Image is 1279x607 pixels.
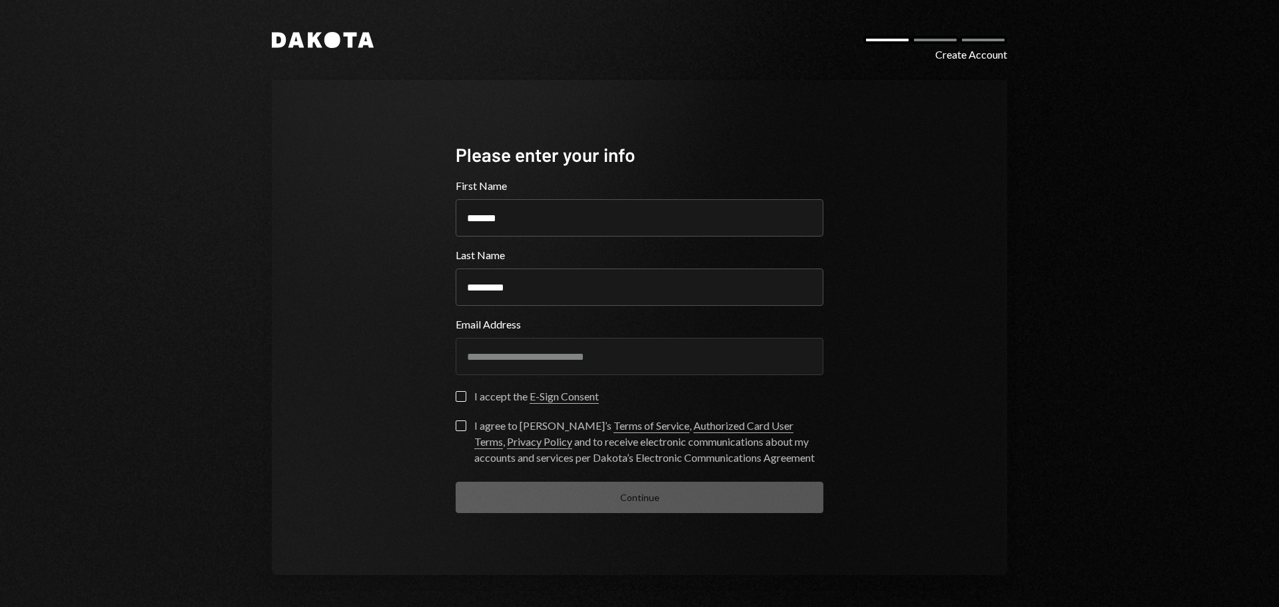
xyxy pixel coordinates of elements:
label: Email Address [456,316,823,332]
div: I accept the [474,388,599,404]
div: I agree to [PERSON_NAME]’s , , and to receive electronic communications about my accounts and ser... [474,418,823,466]
label: Last Name [456,247,823,263]
a: Privacy Policy [507,435,572,449]
button: I accept the E-Sign Consent [456,391,466,402]
label: First Name [456,178,823,194]
div: Please enter your info [456,142,823,168]
a: Terms of Service [614,419,689,433]
button: I agree to [PERSON_NAME]’s Terms of Service, Authorized Card User Terms, Privacy Policy and to re... [456,420,466,431]
a: E-Sign Consent [530,390,599,404]
a: Authorized Card User Terms [474,419,793,449]
div: Create Account [935,47,1007,63]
